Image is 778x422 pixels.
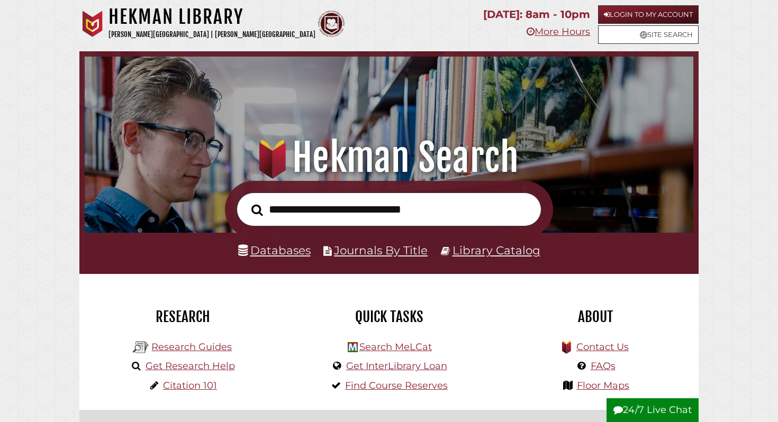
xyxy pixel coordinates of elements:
a: Floor Maps [577,380,629,391]
a: Search MeLCat [359,341,432,353]
a: Research Guides [151,341,232,353]
a: Library Catalog [453,243,540,257]
img: Calvin University [79,11,106,37]
h2: About [500,308,691,326]
h2: Research [87,308,278,326]
img: Hekman Library Logo [133,340,149,355]
a: Citation 101 [163,380,217,391]
button: Search [246,201,268,219]
a: Journals By Title [334,243,428,257]
img: Hekman Library Logo [348,342,358,352]
h2: Quick Tasks [294,308,484,326]
a: Databases [238,243,311,257]
a: Login to My Account [598,5,699,24]
p: [DATE]: 8am - 10pm [483,5,590,24]
p: [PERSON_NAME][GEOGRAPHIC_DATA] | [PERSON_NAME][GEOGRAPHIC_DATA] [108,29,315,41]
img: Calvin Theological Seminary [318,11,345,37]
a: More Hours [527,26,590,38]
a: Site Search [598,25,699,44]
a: Contact Us [576,341,629,353]
h1: Hekman Library [108,5,315,29]
h1: Hekman Search [96,134,682,181]
a: FAQs [591,360,616,372]
a: Find Course Reserves [345,380,448,391]
i: Search [251,204,263,216]
a: Get InterLibrary Loan [346,360,447,372]
a: Get Research Help [146,360,235,372]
